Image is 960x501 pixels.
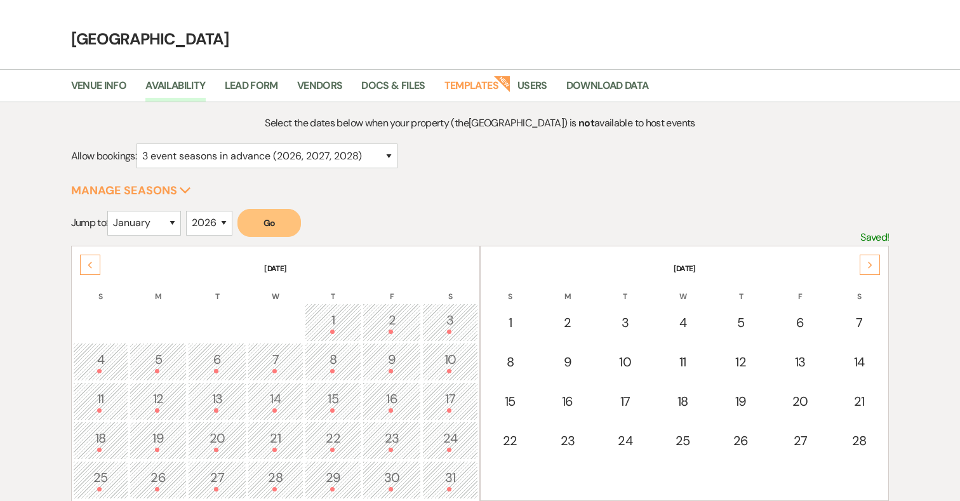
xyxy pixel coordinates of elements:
[225,77,278,102] a: Lead Form
[838,392,881,411] div: 21
[370,389,414,413] div: 16
[137,468,180,491] div: 26
[73,276,129,302] th: S
[255,468,297,491] div: 28
[429,350,471,373] div: 10
[719,313,763,332] div: 5
[604,352,646,371] div: 10
[255,350,297,373] div: 7
[188,276,246,302] th: T
[195,350,239,373] div: 6
[655,276,711,302] th: W
[195,389,239,413] div: 13
[578,116,594,130] strong: not
[429,429,471,452] div: 24
[597,276,653,302] th: T
[719,392,763,411] div: 19
[429,389,471,413] div: 17
[489,431,531,450] div: 22
[778,392,823,411] div: 20
[662,392,704,411] div: 18
[80,468,122,491] div: 25
[547,431,589,450] div: 23
[137,350,180,373] div: 5
[547,352,589,371] div: 9
[712,276,770,302] th: T
[838,352,881,371] div: 14
[130,276,187,302] th: M
[662,313,704,332] div: 4
[297,77,343,102] a: Vendors
[237,209,301,237] button: Go
[662,352,704,371] div: 11
[771,276,830,302] th: F
[489,313,531,332] div: 1
[493,74,511,92] strong: New
[137,389,180,413] div: 12
[80,429,122,452] div: 18
[195,468,239,491] div: 27
[604,392,646,411] div: 17
[173,115,787,131] p: Select the dates below when your property (the [GEOGRAPHIC_DATA] ) is available to host events
[604,431,646,450] div: 24
[370,429,414,452] div: 23
[73,248,478,274] th: [DATE]
[540,276,596,302] th: M
[860,229,889,246] p: Saved!
[255,429,297,452] div: 21
[312,429,355,452] div: 22
[312,389,355,413] div: 15
[195,429,239,452] div: 20
[312,311,355,334] div: 1
[312,350,355,373] div: 8
[312,468,355,491] div: 29
[370,311,414,334] div: 2
[422,276,478,302] th: S
[361,77,425,102] a: Docs & Files
[719,431,763,450] div: 26
[363,276,421,302] th: F
[604,313,646,332] div: 3
[547,313,589,332] div: 2
[831,276,888,302] th: S
[71,216,108,229] span: Jump to:
[429,468,471,491] div: 31
[566,77,649,102] a: Download Data
[80,350,122,373] div: 4
[305,276,362,302] th: T
[80,389,122,413] div: 11
[838,313,881,332] div: 7
[429,311,471,334] div: 3
[370,350,414,373] div: 9
[248,276,303,302] th: W
[719,352,763,371] div: 12
[255,389,297,413] div: 14
[517,77,547,102] a: Users
[662,431,704,450] div: 25
[778,313,823,332] div: 6
[547,392,589,411] div: 16
[145,77,205,102] a: Availability
[71,77,127,102] a: Venue Info
[489,352,531,371] div: 8
[71,149,137,163] span: Allow bookings:
[838,431,881,450] div: 28
[71,185,191,196] button: Manage Seasons
[778,431,823,450] div: 27
[23,28,937,50] h4: [GEOGRAPHIC_DATA]
[482,248,887,274] th: [DATE]
[137,429,180,452] div: 19
[444,77,498,102] a: Templates
[370,468,414,491] div: 30
[778,352,823,371] div: 13
[489,392,531,411] div: 15
[482,276,538,302] th: S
